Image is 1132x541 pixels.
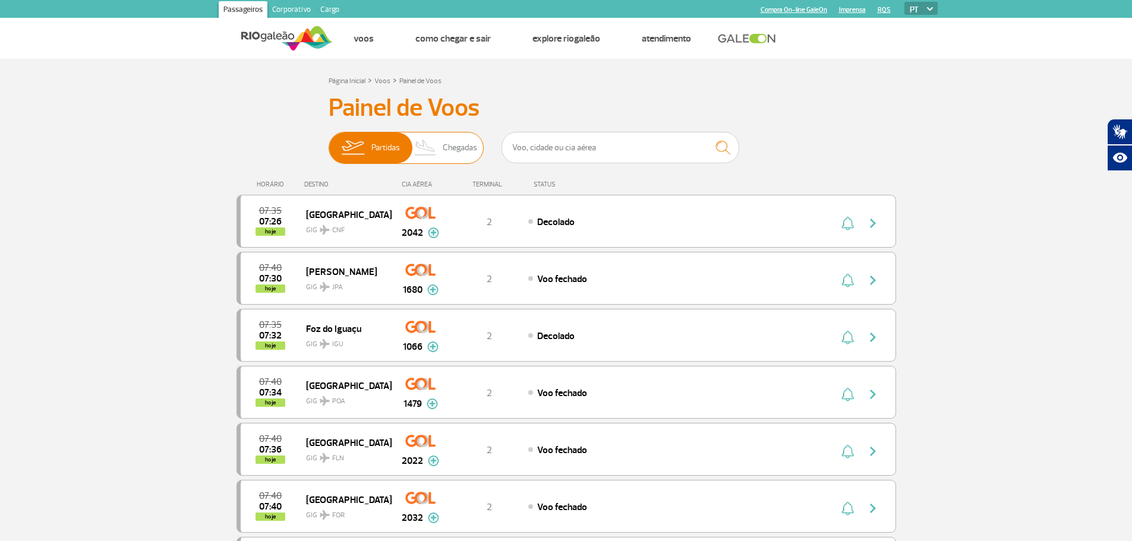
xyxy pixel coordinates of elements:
a: Painel de Voos [399,77,442,86]
span: hoje [256,455,285,464]
a: Imprensa [839,6,866,14]
span: Decolado [537,330,575,342]
div: CIA AÉREA [391,181,450,188]
span: CNF [332,225,345,236]
span: 2025-09-30 07:40:00 [259,264,282,272]
img: slider-embarque [334,132,371,163]
span: 2 [487,273,492,285]
img: destiny_airplane.svg [320,510,330,520]
img: mais-info-painel-voo.svg [427,284,439,295]
img: mais-info-painel-voo.svg [428,512,439,523]
img: destiny_airplane.svg [320,225,330,235]
span: Voo fechado [537,444,587,456]
span: GIG [306,219,382,236]
h3: Painel de Voos [329,93,804,123]
a: > [368,73,372,87]
span: 1479 [403,397,422,411]
img: seta-direita-painel-voo.svg [866,273,880,287]
button: Abrir recursos assistivos. [1107,145,1132,171]
span: 2 [487,444,492,456]
span: GIG [306,447,382,464]
span: 2 [487,387,492,399]
span: Chegadas [443,132,477,163]
span: 1680 [403,283,422,297]
span: Voo fechado [537,501,587,513]
span: Foz do Iguaçu [306,321,382,336]
img: sino-painel-voo.svg [841,216,854,230]
span: [GEOGRAPHIC_DATA] [306,378,382,393]
span: JPA [332,282,343,293]
span: GIG [306,504,382,521]
span: FLN [332,453,344,464]
a: Página Inicial [329,77,365,86]
span: 2025-09-30 07:40:00 [259,378,282,386]
span: GIG [306,390,382,407]
span: IGU [332,339,343,350]
span: 2025-09-30 07:35:00 [259,321,282,329]
span: GIG [306,333,382,350]
input: Voo, cidade ou cia aérea [502,132,739,163]
img: seta-direita-painel-voo.svg [866,444,880,458]
img: destiny_airplane.svg [320,396,330,406]
span: 2 [487,330,492,342]
span: 2025-09-30 07:40:00 [259,492,282,500]
span: 2032 [402,511,423,525]
span: 2025-09-30 07:36:48 [259,445,282,454]
span: 2022 [402,454,423,468]
div: HORÁRIO [240,181,305,188]
img: sino-painel-voo.svg [841,387,854,401]
span: 2 [487,216,492,228]
img: sino-painel-voo.svg [841,330,854,344]
span: Decolado [537,216,575,228]
span: [GEOGRAPHIC_DATA] [306,492,382,507]
span: FOR [332,510,345,521]
img: slider-desembarque [408,132,443,163]
span: 1066 [403,340,422,354]
span: 2025-09-30 07:40:00 [259,435,282,443]
a: Corporativo [267,1,316,20]
span: 2025-09-30 07:26:20 [259,217,282,226]
span: hoje [256,398,285,407]
span: hoje [256,512,285,521]
a: Compra On-line GaleOn [761,6,827,14]
img: seta-direita-painel-voo.svg [866,501,880,515]
span: Partidas [371,132,400,163]
img: sino-painel-voo.svg [841,501,854,515]
span: 2042 [402,226,423,240]
span: 2 [487,501,492,513]
span: [GEOGRAPHIC_DATA] [306,435,382,450]
span: Voo fechado [537,387,587,399]
img: destiny_airplane.svg [320,453,330,463]
img: destiny_airplane.svg [320,339,330,349]
span: Voo fechado [537,273,587,285]
span: hoje [256,341,285,350]
img: sino-painel-voo.svg [841,273,854,287]
span: POA [332,396,345,407]
span: [PERSON_NAME] [306,264,382,279]
img: destiny_airplane.svg [320,282,330,292]
div: STATUS [528,181,625,188]
a: Voos [354,33,374,45]
a: RQS [878,6,891,14]
span: [GEOGRAPHIC_DATA] [306,207,382,222]
img: mais-info-painel-voo.svg [428,227,439,238]
img: seta-direita-painel-voo.svg [866,387,880,401]
span: 2025-09-30 07:35:00 [259,207,282,215]
a: Explore RIOgaleão [532,33,600,45]
span: 2025-09-30 07:30:39 [259,274,282,283]
span: 2025-09-30 07:32:54 [259,331,282,340]
a: Cargo [316,1,344,20]
span: 2025-09-30 07:40:40 [259,502,282,511]
span: GIG [306,276,382,293]
a: Como chegar e sair [415,33,491,45]
a: > [393,73,397,87]
a: Voos [374,77,390,86]
img: sino-painel-voo.svg [841,444,854,458]
a: Atendimento [642,33,691,45]
div: TERMINAL [450,181,528,188]
img: seta-direita-painel-voo.svg [866,330,880,344]
img: mais-info-painel-voo.svg [428,455,439,466]
img: seta-direita-painel-voo.svg [866,216,880,230]
span: hoje [256,227,285,236]
span: 2025-09-30 07:34:04 [259,388,282,397]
